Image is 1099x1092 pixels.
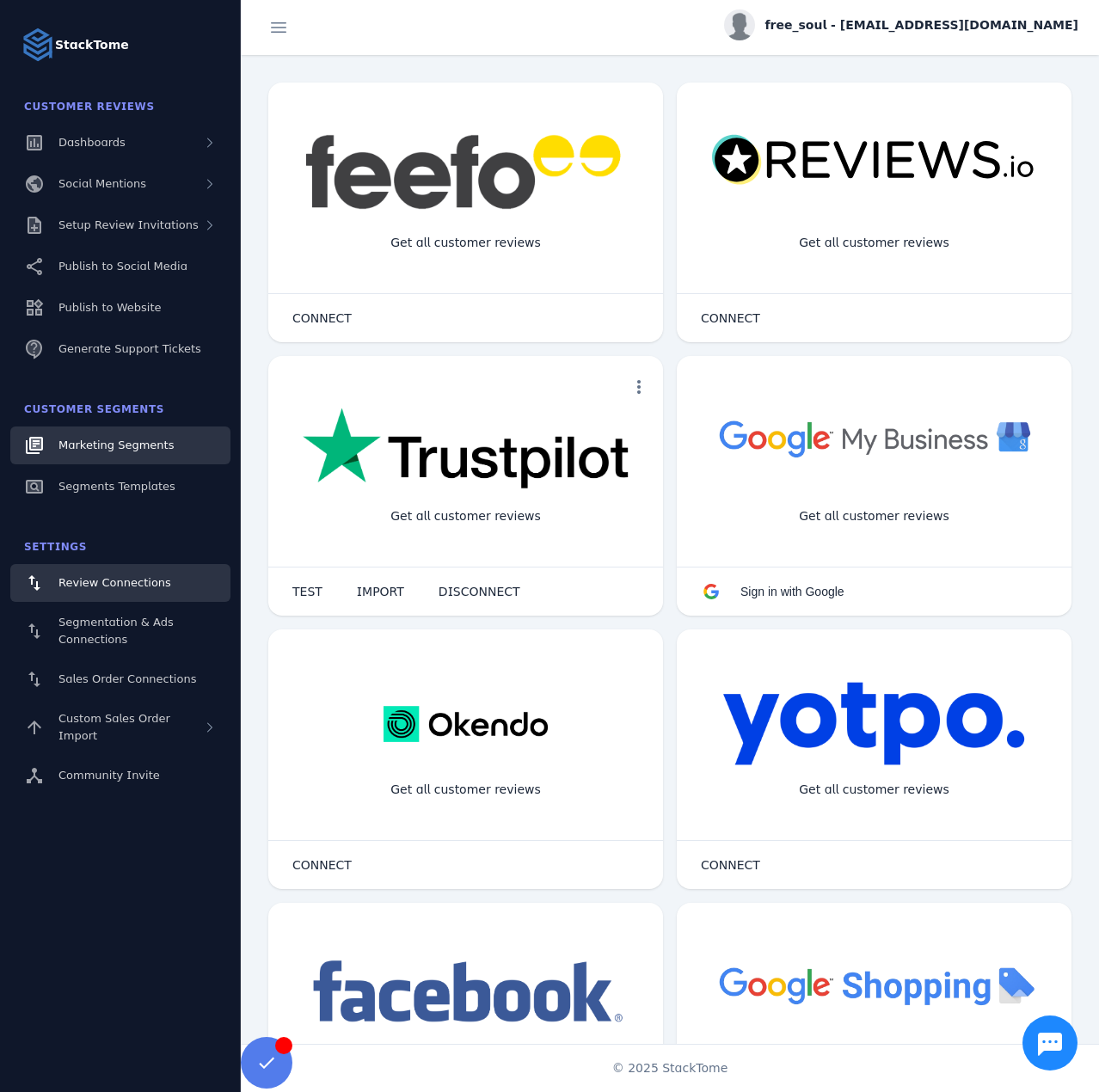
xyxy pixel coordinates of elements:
button: TEST [275,574,340,609]
button: IMPORT [340,574,421,609]
span: CONNECT [701,859,760,871]
span: DISCONNECT [439,586,520,598]
span: Dashboards [58,136,126,149]
button: CONNECT [684,848,777,882]
a: Sales Order Connections [10,660,230,698]
img: profile.jpg [724,9,755,40]
a: Segmentation & Ads Connections [10,605,230,657]
button: Sign in with Google [684,574,862,609]
span: Review Connections [58,576,171,589]
div: Get all customer reviews [377,494,555,539]
span: Segments Templates [58,480,175,493]
img: trustpilot.png [303,408,629,492]
button: DISCONNECT [421,574,537,609]
img: googlebusiness.png [711,408,1037,469]
span: CONNECT [292,312,352,324]
span: Publish to Social Media [58,260,187,273]
a: Publish to Social Media [10,248,230,285]
div: Get all customer reviews [377,220,555,266]
span: CONNECT [701,312,760,324]
button: free_soul - [EMAIL_ADDRESS][DOMAIN_NAME] [724,9,1078,40]
span: Segmentation & Ads Connections [58,616,174,646]
span: CONNECT [292,859,352,871]
span: Publish to Website [58,301,161,314]
div: Import Products from Google [772,1040,975,1086]
img: googleshopping.png [711,954,1037,1015]
a: Segments Templates [10,468,230,506]
button: more [622,370,656,404]
button: CONNECT [684,301,777,335]
strong: StackTome [55,36,129,54]
button: CONNECT [275,848,369,882]
span: Customer Reviews [24,101,155,113]
a: Publish to Website [10,289,230,327]
button: CONNECT [275,301,369,335]
a: Generate Support Tickets [10,330,230,368]
span: IMPORT [357,586,404,598]
a: Marketing Segments [10,426,230,464]
span: Setup Review Invitations [58,218,199,231]
img: reviewsio.svg [711,134,1037,187]
span: Custom Sales Order Import [58,712,170,742]
img: facebook.png [303,954,629,1031]
span: Customer Segments [24,403,164,415]
span: Settings [24,541,87,553]
span: TEST [292,586,322,598]
span: Community Invite [58,769,160,782]
div: Get all customer reviews [785,767,963,813]
img: okendo.webp [384,681,548,767]
img: Logo image [21,28,55,62]
img: feefo.png [303,134,629,210]
span: Social Mentions [58,177,146,190]
span: Marketing Segments [58,439,174,451]
div: Get all customer reviews [785,220,963,266]
a: Community Invite [10,757,230,794]
span: © 2025 StackTome [612,1059,728,1077]
div: Get all customer reviews [377,767,555,813]
span: Sign in with Google [740,585,844,598]
span: free_soul - [EMAIL_ADDRESS][DOMAIN_NAME] [765,16,1078,34]
a: Review Connections [10,564,230,602]
div: Get all customer reviews [785,494,963,539]
span: Generate Support Tickets [58,342,201,355]
span: Sales Order Connections [58,672,196,685]
img: yotpo.png [722,681,1026,767]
